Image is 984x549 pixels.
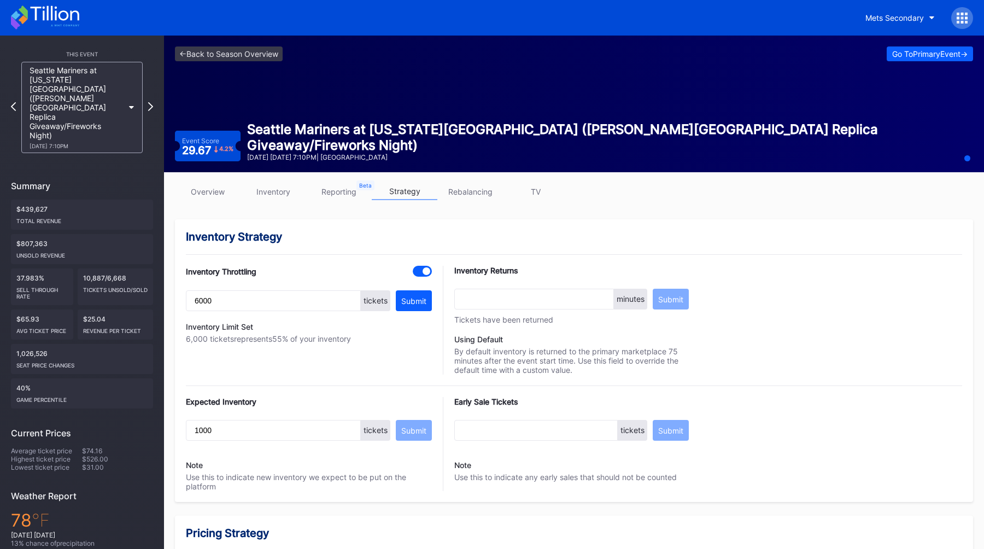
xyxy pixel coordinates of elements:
div: 1,026,526 [11,344,153,374]
div: 6,000 tickets represents 55 % of your inventory [186,334,432,343]
div: Note [454,460,689,470]
div: Mets Secondary [865,13,924,22]
div: tickets [361,420,390,441]
div: Lowest ticket price [11,463,82,471]
div: [DATE] [DATE] [11,531,153,539]
div: 78 [11,510,153,531]
a: TV [503,183,569,200]
div: Revenue per ticket [83,323,148,334]
button: Submit [653,289,689,309]
div: $526.00 [82,455,153,463]
div: [DATE] [DATE] 7:10PM | [GEOGRAPHIC_DATA] [247,153,958,161]
div: This Event [11,51,153,57]
button: Submit [396,290,432,311]
a: <-Back to Season Overview [175,46,283,61]
a: overview [175,183,241,200]
div: 37.983% [11,268,73,305]
div: Current Prices [11,428,153,439]
div: [DATE] 7:10PM [30,143,124,149]
div: Weather Report [11,490,153,501]
div: Early Sale Tickets [454,397,689,406]
div: Go To Primary Event -> [892,49,968,59]
div: $807,363 [11,234,153,264]
button: Submit [396,420,432,441]
div: Using Default [454,335,689,344]
div: Highest ticket price [11,455,82,463]
div: Total Revenue [16,213,148,224]
button: Mets Secondary [857,8,943,28]
div: Submit [658,295,683,304]
div: Submit [401,296,426,306]
div: By default inventory is returned to the primary marketplace 75 minutes after the event start time... [454,335,689,375]
button: Submit [653,420,689,441]
div: Submit [401,426,426,435]
a: inventory [241,183,306,200]
div: Seattle Mariners at [US_STATE][GEOGRAPHIC_DATA] ([PERSON_NAME][GEOGRAPHIC_DATA] Replica Giveaway/... [247,121,958,153]
div: Use this to indicate new inventory we expect to be put on the platform [186,446,432,491]
div: 4.2 % [219,146,233,152]
div: Game percentile [16,392,148,403]
div: Event Score [182,137,219,145]
div: minutes [614,289,647,309]
div: 10,887/6,668 [78,268,153,305]
div: Tickets Unsold/Sold [83,282,148,293]
div: Average ticket price [11,447,82,455]
div: Avg ticket price [16,323,68,334]
div: 40% [11,378,153,408]
div: Inventory Throttling [186,267,256,276]
a: rebalancing [437,183,503,200]
div: seat price changes [16,358,148,369]
div: $65.93 [11,309,73,340]
div: Note [186,460,432,470]
div: Summary [11,180,153,191]
div: 13 % chance of precipitation [11,539,153,547]
div: Inventory Strategy [186,230,962,243]
span: ℉ [32,510,50,531]
button: Go ToPrimaryEvent-> [887,46,973,61]
div: Submit [658,426,683,435]
div: Expected Inventory [186,397,432,406]
div: Seattle Mariners at [US_STATE][GEOGRAPHIC_DATA] ([PERSON_NAME][GEOGRAPHIC_DATA] Replica Giveaway/... [30,66,124,149]
div: Inventory Returns [454,266,689,275]
div: Sell Through Rate [16,282,68,300]
div: tickets [361,290,390,311]
div: Tickets have been returned [454,315,689,324]
div: $31.00 [82,463,153,471]
a: reporting [306,183,372,200]
div: $74.16 [82,447,153,455]
div: Pricing Strategy [186,527,962,540]
div: Unsold Revenue [16,248,148,259]
div: Inventory Limit Set [186,322,432,331]
a: strategy [372,183,437,200]
div: tickets [618,420,647,441]
div: Use this to indicate any early sales that should not be counted [454,446,689,482]
div: 29.67 [182,145,233,156]
div: $25.04 [78,309,153,340]
div: $439,627 [11,200,153,230]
